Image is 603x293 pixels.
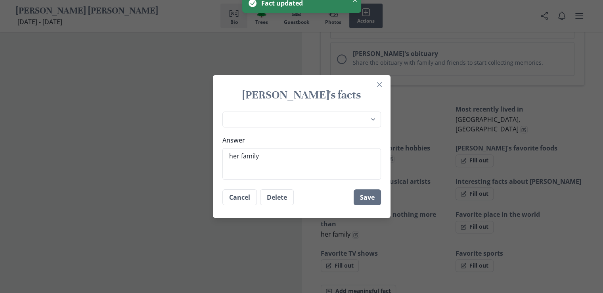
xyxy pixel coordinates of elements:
[222,135,376,145] label: Answer
[222,148,381,180] textarea: her family
[373,78,386,91] button: Close
[222,112,381,128] select: Question
[222,189,257,205] button: Cancel
[222,88,381,102] h1: [PERSON_NAME]'s facts
[354,189,381,205] button: Save
[260,189,294,205] button: Delete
